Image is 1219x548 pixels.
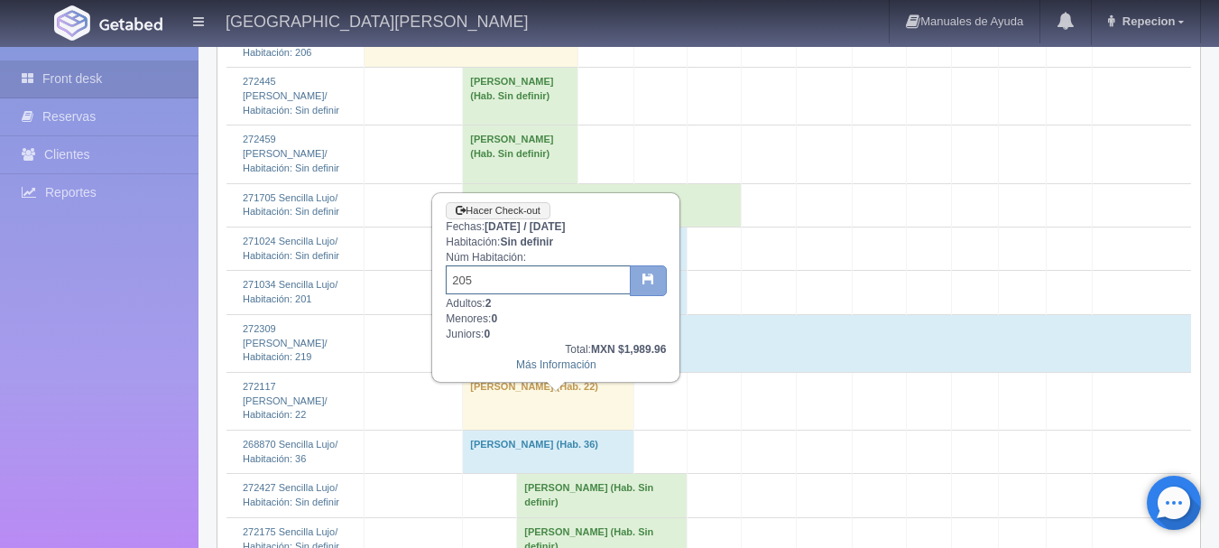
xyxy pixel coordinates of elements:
div: Fechas: Habitación: Núm Habitación: Adultos: Menores: Juniors: [433,194,679,381]
img: Getabed [54,5,90,41]
td: [PERSON_NAME] (Hab. 36) [463,431,634,474]
a: 271034 Sencilla Lujo/Habitación: 201 [243,279,337,304]
td: [PERSON_NAME] (Hab. 22) [463,372,634,430]
a: 272427 Sencilla Lujo/Habitación: Sin definir [243,482,339,507]
a: Hacer Check-out [446,202,550,219]
img: Getabed [99,17,162,31]
td: [PERSON_NAME] (Hab. Sin definir) [463,125,578,183]
a: 272459 [PERSON_NAME]/Habitación: Sin definir [243,134,339,172]
b: MXN $1,989.96 [591,343,666,356]
b: 0 [491,312,497,325]
a: Más Información [516,358,596,371]
b: 2 [485,297,492,310]
b: [DATE] / [DATE] [485,220,566,233]
td: [PERSON_NAME] (Hab. Sin definir) [517,474,688,517]
a: 272309 [PERSON_NAME]/Habitación: 219 [243,323,328,362]
span: Repecion [1118,14,1176,28]
td: [PERSON_NAME] (Hab. Sin definir) [463,68,578,125]
div: Total: [446,342,666,358]
b: Sin definir [500,236,553,248]
a: 271705 Sencilla Lujo/Habitación: Sin definir [243,192,339,218]
a: 272362 Sencilla Lujo/Habitación: 206 [243,33,337,58]
td: [PERSON_NAME] (Hab. Sin definir) [463,183,742,227]
td: [PERSON_NAME] (Hab. 219) [463,314,1191,372]
a: 272445 [PERSON_NAME]/Habitación: Sin definir [243,76,339,115]
a: 271024 Sencilla Lujo/Habitación: Sin definir [243,236,339,261]
a: 272117 [PERSON_NAME]/Habitación: 22 [243,381,328,420]
input: Sin definir [446,265,631,294]
h4: [GEOGRAPHIC_DATA][PERSON_NAME] [226,9,528,32]
b: 0 [484,328,490,340]
a: 268870 Sencilla Lujo/Habitación: 36 [243,439,337,464]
